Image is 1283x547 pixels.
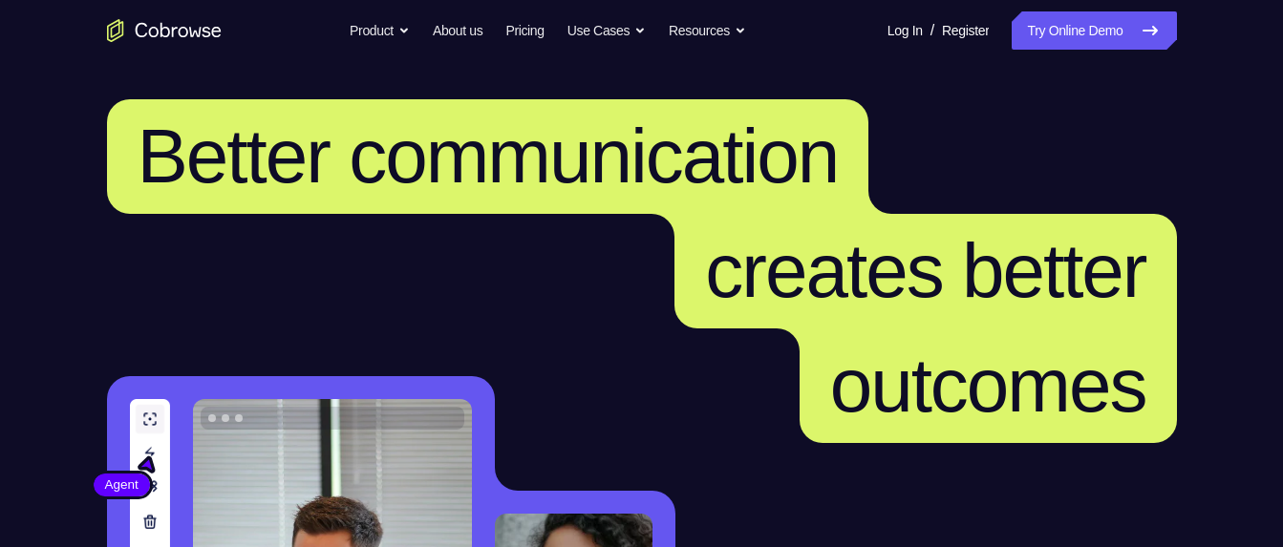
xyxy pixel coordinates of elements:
a: Log In [887,11,923,50]
button: Product [350,11,410,50]
button: Use Cases [567,11,646,50]
span: Agent [94,475,150,494]
a: Pricing [505,11,544,50]
a: Register [942,11,989,50]
span: Better communication [138,114,839,199]
a: About us [433,11,482,50]
a: Go to the home page [107,19,222,42]
button: Resources [669,11,746,50]
span: outcomes [830,343,1146,428]
span: / [930,19,934,42]
span: creates better [705,228,1145,313]
a: Try Online Demo [1012,11,1176,50]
